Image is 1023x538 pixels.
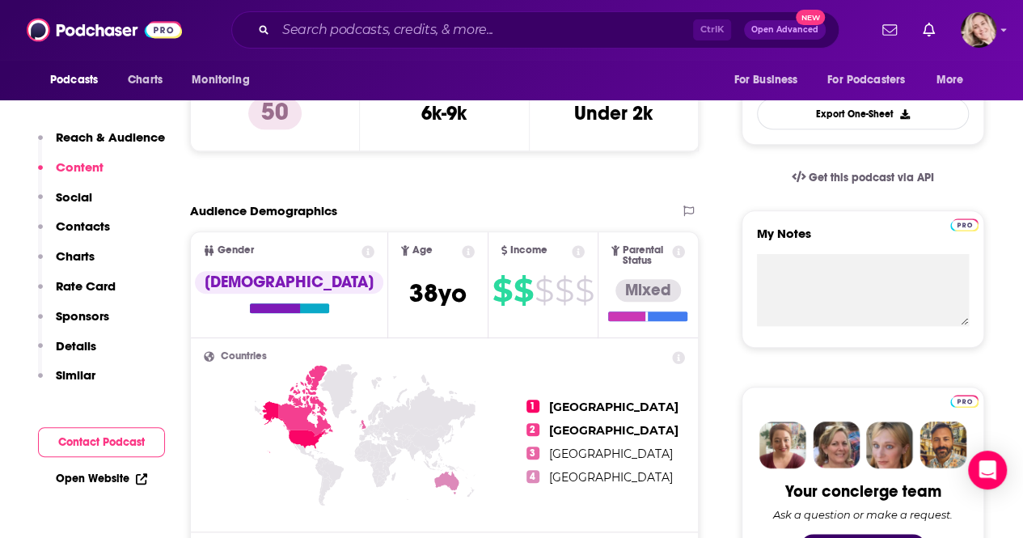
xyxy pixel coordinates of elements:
div: Your concierge team [785,481,941,502]
span: [GEOGRAPHIC_DATA] [549,470,673,485]
p: Charts [56,248,95,264]
p: Content [56,159,104,175]
h3: Under 2k [574,101,653,125]
div: Ask a question or make a request. [773,508,953,521]
span: Logged in as kkclayton [961,12,996,48]
div: Mixed [615,279,681,302]
button: open menu [180,65,270,95]
button: Export One-Sheet [757,98,969,129]
span: 38 yo [409,277,467,309]
p: Similar [56,367,95,383]
img: Barbara Profile [813,422,860,468]
label: My Notes [757,226,969,254]
a: Show notifications dropdown [916,16,941,44]
span: Income [510,245,547,256]
button: Details [38,338,96,368]
span: Get this podcast via API [809,171,934,184]
img: Podchaser Pro [950,395,979,408]
span: Parental Status [623,245,670,266]
p: Rate Card [56,278,116,294]
img: Podchaser - Follow, Share and Rate Podcasts [27,15,182,45]
img: Jon Profile [919,422,966,468]
input: Search podcasts, credits, & more... [276,17,693,43]
h2: Audience Demographics [190,203,337,218]
span: Open Advanced [751,26,818,34]
h3: 6k-9k [421,101,467,125]
button: Content [38,159,104,189]
span: More [936,69,964,91]
a: Charts [117,65,172,95]
p: Sponsors [56,308,109,324]
a: Show notifications dropdown [876,16,903,44]
button: open menu [817,65,928,95]
span: For Podcasters [827,69,905,91]
button: Similar [38,367,95,397]
span: [GEOGRAPHIC_DATA] [549,423,678,438]
button: Social [38,189,92,219]
span: New [796,10,825,25]
a: Pro website [950,216,979,231]
button: Rate Card [38,278,116,308]
span: $ [492,277,512,303]
img: Jules Profile [866,422,913,468]
span: 4 [526,470,539,483]
p: 50 [248,97,302,129]
span: $ [514,277,533,303]
button: open menu [925,65,984,95]
span: Gender [218,245,254,256]
span: Charts [128,69,163,91]
span: 1 [526,400,539,413]
button: Contacts [38,218,110,248]
span: Countries [221,351,267,362]
button: Sponsors [38,308,109,338]
span: For Business [733,69,797,91]
a: Get this podcast via API [779,158,947,197]
p: Reach & Audience [56,129,165,145]
span: Podcasts [50,69,98,91]
a: Pro website [950,392,979,408]
button: open menu [39,65,119,95]
span: $ [535,277,553,303]
img: Sydney Profile [759,422,806,468]
button: Reach & Audience [38,129,165,159]
span: 2 [526,423,539,436]
span: 3 [526,447,539,460]
span: [GEOGRAPHIC_DATA] [549,447,673,461]
span: Monitoring [192,69,249,91]
p: Details [56,338,96,354]
div: Open Intercom Messenger [968,451,1007,489]
span: [GEOGRAPHIC_DATA] [549,400,678,414]
button: Show profile menu [961,12,996,48]
span: Ctrl K [693,19,731,40]
span: $ [575,277,594,303]
span: Age [412,245,433,256]
button: open menu [722,65,818,95]
div: Search podcasts, credits, & more... [231,11,839,49]
button: Charts [38,248,95,278]
div: [DEMOGRAPHIC_DATA] [195,271,383,294]
button: Contact Podcast [38,427,165,457]
button: Open AdvancedNew [744,20,826,40]
p: Contacts [56,218,110,234]
span: $ [555,277,573,303]
img: User Profile [961,12,996,48]
img: Podchaser Pro [950,218,979,231]
p: Social [56,189,92,205]
a: Open Website [56,472,147,485]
